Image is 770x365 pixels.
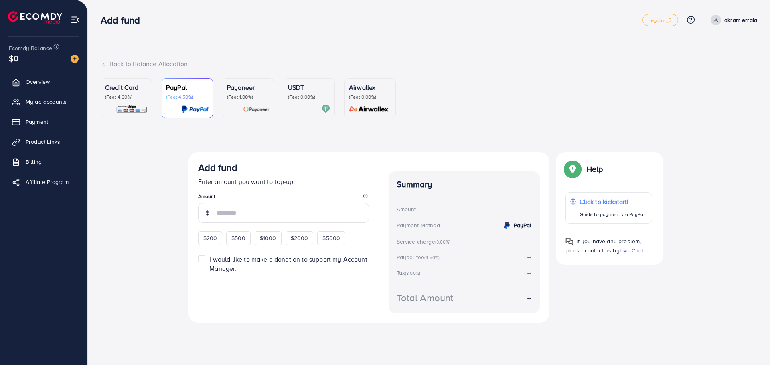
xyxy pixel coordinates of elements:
[435,239,450,245] small: (3.00%)
[231,234,245,242] span: $500
[405,270,420,276] small: (3.00%)
[397,253,442,261] div: Paypal fee
[6,154,81,170] a: Billing
[6,94,81,110] a: My ad accounts
[321,105,330,114] img: card
[527,205,531,214] strong: --
[349,94,391,100] p: (Fee: 0.00%)
[181,105,209,114] img: card
[580,197,645,206] p: Click to kickstart!
[349,83,391,92] p: Airwallex
[502,221,512,230] img: credit
[527,293,531,302] strong: --
[527,268,531,277] strong: --
[101,59,757,69] div: Back to Balance Allocation
[322,234,340,242] span: $5000
[198,193,369,203] legend: Amount
[26,98,67,106] span: My ad accounts
[198,162,237,173] h3: Add fund
[227,94,269,100] p: (Fee: 1.00%)
[649,18,671,23] span: regular_3
[71,15,80,24] img: menu
[26,178,69,186] span: Affiliate Program
[397,221,440,229] div: Payment Method
[8,11,62,24] img: logo
[116,105,148,114] img: card
[580,210,645,219] p: Guide to payment via PayPal
[6,74,81,90] a: Overview
[346,105,391,114] img: card
[101,14,146,26] h3: Add fund
[71,55,79,63] img: image
[397,179,532,190] h4: Summary
[105,83,148,92] p: Credit Card
[166,94,209,100] p: (Fee: 4.50%)
[397,269,423,277] div: Tax
[105,94,148,100] p: (Fee: 4.00%)
[527,252,531,261] strong: --
[397,238,453,246] div: Service charge
[227,83,269,92] p: Payoneer
[586,164,603,174] p: Help
[620,246,643,254] span: Live Chat
[288,94,330,100] p: (Fee: 0.00%)
[198,177,369,186] p: Enter amount you want to top-up
[397,205,416,213] div: Amount
[424,254,440,261] small: (4.50%)
[9,52,18,64] span: $0
[166,83,209,92] p: PayPal
[26,158,42,166] span: Billing
[527,237,531,246] strong: --
[724,15,757,25] p: akram erraia
[397,291,454,305] div: Total Amount
[565,237,641,254] span: If you have any problem, please contact us by
[209,255,367,273] span: I would like to make a donation to support my Account Manager.
[260,234,276,242] span: $1000
[565,238,573,246] img: Popup guide
[736,329,764,359] iframe: Chat
[6,114,81,130] a: Payment
[6,134,81,150] a: Product Links
[243,105,269,114] img: card
[565,162,580,176] img: Popup guide
[288,83,330,92] p: USDT
[514,221,532,229] strong: PayPal
[707,15,757,25] a: akram erraia
[291,234,308,242] span: $2000
[642,14,678,26] a: regular_3
[6,174,81,190] a: Affiliate Program
[26,118,48,126] span: Payment
[26,138,60,146] span: Product Links
[203,234,217,242] span: $200
[26,78,50,86] span: Overview
[9,44,52,52] span: Ecomdy Balance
